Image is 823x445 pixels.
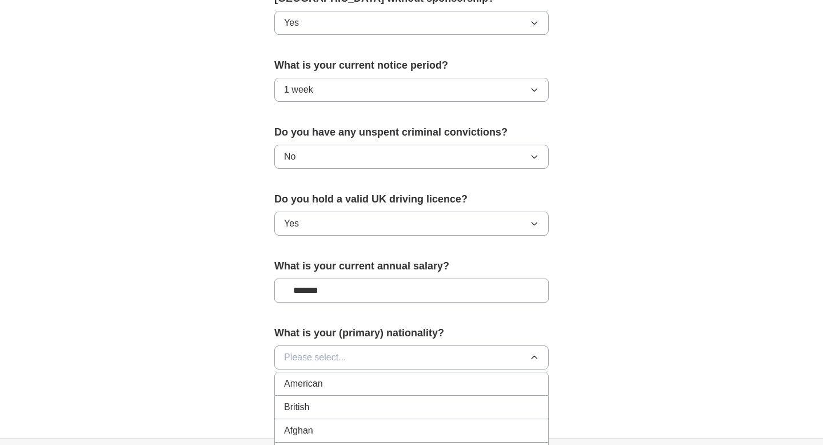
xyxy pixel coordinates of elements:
label: What is your current notice period? [274,58,549,73]
span: Afghan [284,424,313,438]
label: What is your (primary) nationality? [274,325,549,341]
span: 1 week [284,83,313,97]
span: Please select... [284,351,346,364]
span: American [284,377,323,391]
span: Yes [284,217,299,231]
span: No [284,150,295,164]
label: Do you hold a valid UK driving licence? [274,192,549,207]
span: Yes [284,16,299,30]
label: Do you have any unspent criminal convictions? [274,125,549,140]
button: 1 week [274,78,549,102]
button: Yes [274,212,549,236]
button: Yes [274,11,549,35]
span: British [284,400,309,414]
button: No [274,145,549,169]
label: What is your current annual salary? [274,259,549,274]
button: Please select... [274,345,549,369]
